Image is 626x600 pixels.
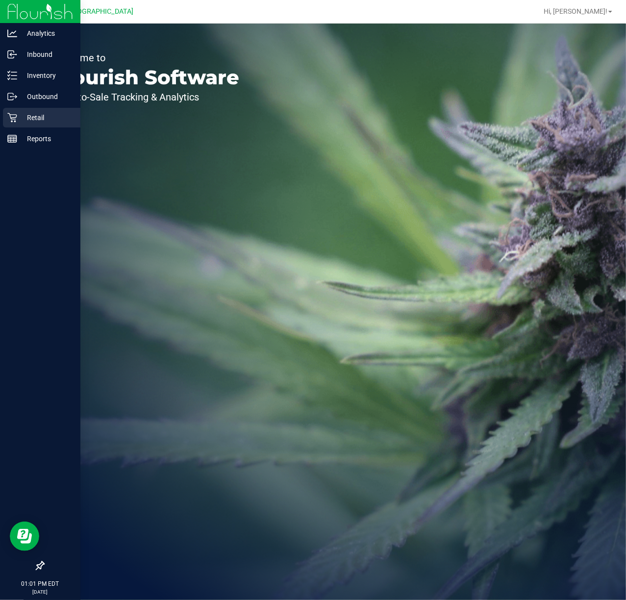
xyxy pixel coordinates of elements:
p: Seed-to-Sale Tracking & Analytics [53,92,239,102]
inline-svg: Retail [7,113,17,123]
inline-svg: Outbound [7,92,17,101]
p: Inventory [17,70,76,81]
span: Hi, [PERSON_NAME]! [544,7,607,15]
p: Outbound [17,91,76,102]
p: Reports [17,133,76,145]
inline-svg: Reports [7,134,17,144]
iframe: Resource center [10,522,39,551]
p: Flourish Software [53,68,239,87]
p: [DATE] [4,588,76,596]
p: Inbound [17,49,76,60]
inline-svg: Analytics [7,28,17,38]
inline-svg: Inventory [7,71,17,80]
p: Welcome to [53,53,239,63]
p: Retail [17,112,76,124]
inline-svg: Inbound [7,50,17,59]
p: 01:01 PM EDT [4,579,76,588]
p: Analytics [17,27,76,39]
span: [GEOGRAPHIC_DATA] [67,7,134,16]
